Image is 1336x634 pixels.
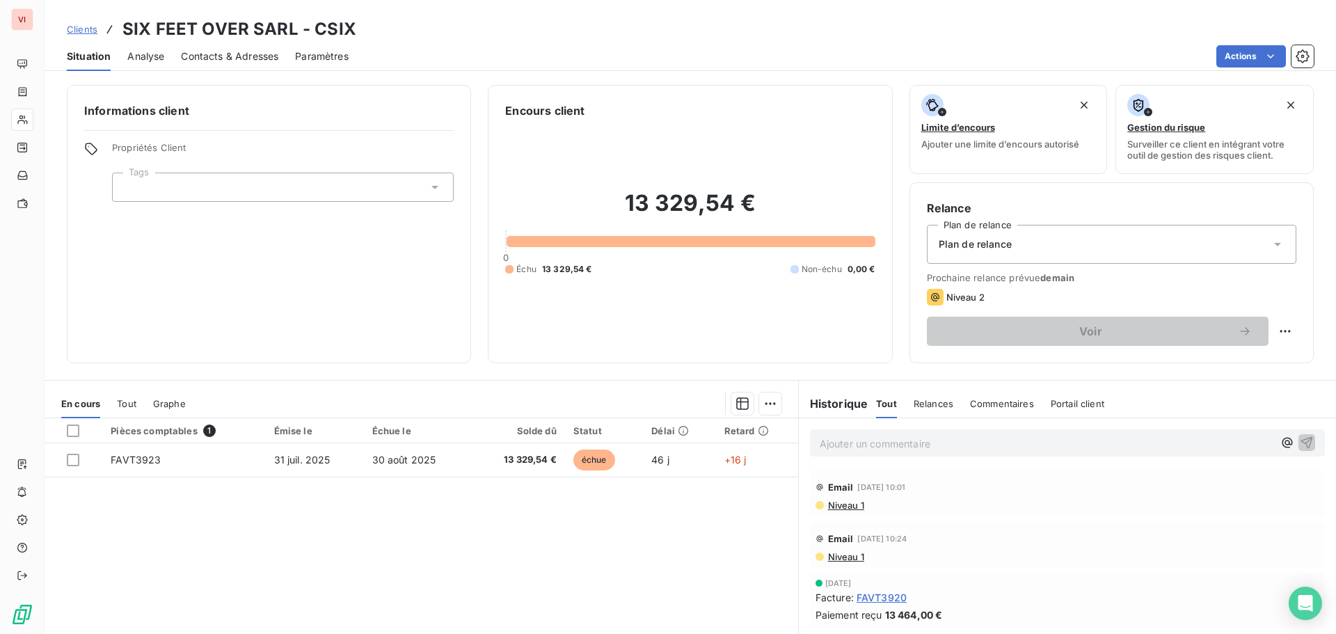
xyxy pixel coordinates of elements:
[573,450,615,470] span: échue
[828,482,854,493] span: Email
[1051,398,1104,409] span: Portail client
[944,326,1238,337] span: Voir
[203,425,216,437] span: 1
[921,138,1079,150] span: Ajouter une limite d’encours autorisé
[117,398,136,409] span: Tout
[122,17,356,42] h3: SIX FEET OVER SARL - CSIX
[970,398,1034,409] span: Commentaires
[67,24,97,35] span: Clients
[480,453,557,467] span: 13 329,54 €
[802,263,842,276] span: Non-échu
[1216,45,1286,68] button: Actions
[573,425,635,436] div: Statut
[816,590,854,605] span: Facture :
[11,8,33,31] div: VI
[799,395,868,412] h6: Historique
[61,398,100,409] span: En cours
[946,292,985,303] span: Niveau 2
[827,551,864,562] span: Niveau 1
[274,425,356,436] div: Émise le
[921,122,995,133] span: Limite d’encours
[816,608,882,622] span: Paiement reçu
[914,398,953,409] span: Relances
[651,425,707,436] div: Délai
[84,102,454,119] h6: Informations client
[153,398,186,409] span: Graphe
[11,603,33,626] img: Logo LeanPay
[927,317,1269,346] button: Voir
[825,579,852,587] span: [DATE]
[1127,122,1205,133] span: Gestion du risque
[505,189,875,231] h2: 13 329,54 €
[480,425,557,436] div: Solde dû
[724,454,747,466] span: +16 j
[1115,85,1314,174] button: Gestion du risqueSurveiller ce client en intégrant votre outil de gestion des risques client.
[651,454,669,466] span: 46 j
[274,454,331,466] span: 31 juil. 2025
[876,398,897,409] span: Tout
[111,425,257,437] div: Pièces comptables
[724,425,790,436] div: Retard
[857,590,907,605] span: FAVT3920
[927,200,1296,216] h6: Relance
[516,263,536,276] span: Échu
[848,263,875,276] span: 0,00 €
[67,22,97,36] a: Clients
[505,102,584,119] h6: Encours client
[181,49,278,63] span: Contacts & Adresses
[857,483,905,491] span: [DATE] 10:01
[295,49,349,63] span: Paramètres
[1127,138,1302,161] span: Surveiller ce client en intégrant votre outil de gestion des risques client.
[885,608,943,622] span: 13 464,00 €
[927,272,1296,283] span: Prochaine relance prévue
[124,181,135,193] input: Ajouter une valeur
[372,454,436,466] span: 30 août 2025
[67,49,111,63] span: Situation
[828,533,854,544] span: Email
[542,263,592,276] span: 13 329,54 €
[827,500,864,511] span: Niveau 1
[111,454,161,466] span: FAVT3923
[503,252,509,263] span: 0
[857,534,907,543] span: [DATE] 10:24
[909,85,1108,174] button: Limite d’encoursAjouter une limite d’encours autorisé
[112,142,454,161] span: Propriétés Client
[127,49,164,63] span: Analyse
[939,237,1012,251] span: Plan de relance
[1040,272,1074,283] span: demain
[372,425,463,436] div: Échue le
[1289,587,1322,620] div: Open Intercom Messenger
